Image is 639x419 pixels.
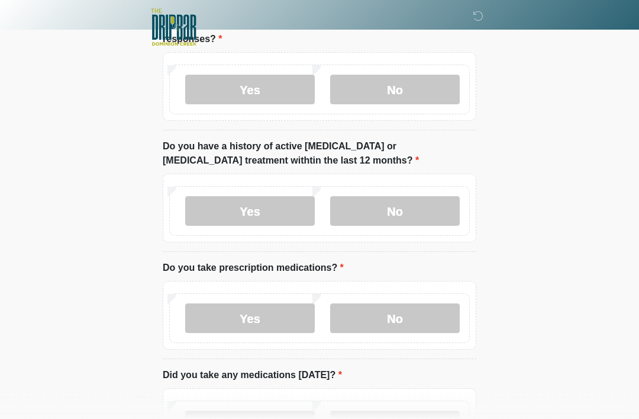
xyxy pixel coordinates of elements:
label: Do you have a history of active [MEDICAL_DATA] or [MEDICAL_DATA] treatment withtin the last 12 mo... [163,140,476,168]
label: Yes [185,75,315,105]
img: The DRIPBaR - San Antonio Dominion Creek Logo [151,9,196,48]
label: Yes [185,197,315,226]
label: No [330,75,460,105]
label: No [330,197,460,226]
label: Do you take prescription medications? [163,261,344,276]
label: No [330,304,460,334]
label: Yes [185,304,315,334]
label: Did you take any medications [DATE]? [163,369,342,383]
